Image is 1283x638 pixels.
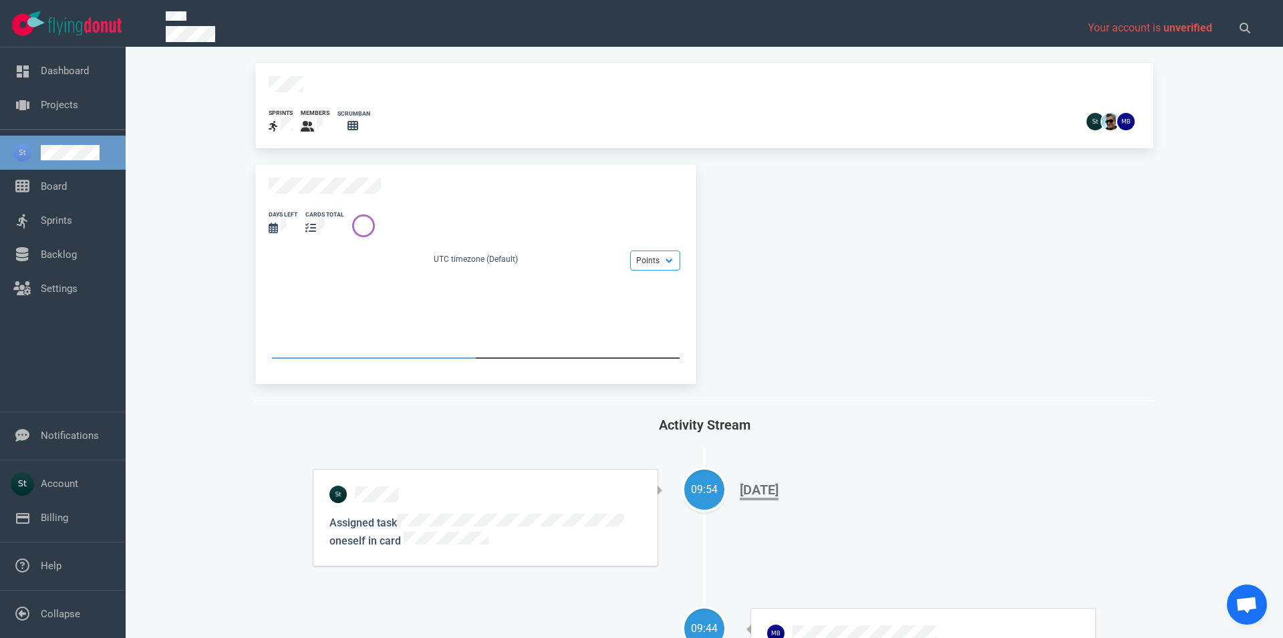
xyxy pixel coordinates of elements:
[41,180,67,192] a: Board
[1117,113,1135,130] img: 26
[659,417,750,433] span: Activity Stream
[301,109,329,135] a: members
[41,99,78,111] a: Projects
[1227,585,1267,625] div: Open chat
[41,430,99,442] a: Notifications
[329,486,347,503] img: 26
[269,253,683,268] div: UTC timezone (Default)
[269,210,297,219] div: days left
[301,109,329,118] div: members
[1102,113,1119,130] img: 26
[41,214,72,226] a: Sprints
[41,608,80,620] a: Collapse
[48,17,122,35] img: Flying Donut text logo
[1163,21,1212,34] span: unverified
[1087,113,1104,130] img: 26
[305,210,344,219] div: cards total
[329,514,641,549] p: Assigned task oneself
[41,283,78,295] a: Settings
[337,110,370,118] div: scrumban
[1088,21,1212,34] span: Your account is
[41,478,78,490] a: Account
[41,560,61,572] a: Help
[269,109,293,135] a: sprints
[740,482,778,500] div: [DATE]
[41,65,89,77] a: Dashboard
[366,534,488,547] span: in card
[684,621,724,637] div: 09:44
[269,109,293,118] div: sprints
[41,512,68,524] a: Billing
[41,249,77,261] a: Backlog
[684,482,724,498] div: 09:54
